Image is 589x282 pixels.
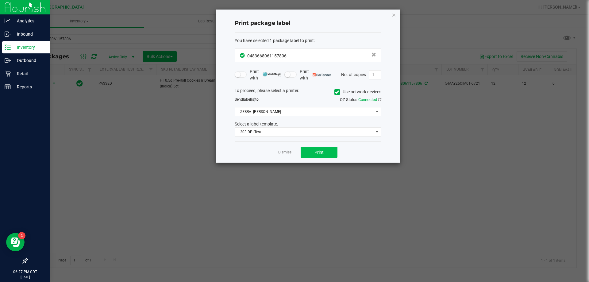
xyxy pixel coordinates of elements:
p: Retail [11,70,48,77]
iframe: Resource center unread badge [18,232,25,239]
span: You have selected 1 package label to print [235,38,314,43]
span: ZEBRA- [PERSON_NAME] [235,107,373,116]
inline-svg: Outbound [5,57,11,64]
label: Use network devices [334,89,381,95]
span: Print with [250,68,281,81]
p: [DATE] [3,275,48,279]
inline-svg: Analytics [5,18,11,24]
p: Inbound [11,30,48,38]
p: Inventory [11,44,48,51]
p: Analytics [11,17,48,25]
p: Reports [11,83,48,91]
p: 06:27 PM CDT [3,269,48,275]
span: Print with [300,68,331,81]
span: No. of copies [341,72,366,77]
span: Print [314,150,324,155]
inline-svg: Retail [5,71,11,77]
span: 203 DPI Test [235,128,373,136]
iframe: Resource center [6,233,25,251]
img: bartender.png [313,73,331,76]
span: QZ Status: [340,97,381,102]
span: 0483668061157806 [247,53,287,58]
img: mark_magic_cybra.png [263,72,281,76]
div: To proceed, please select a printer. [230,87,386,97]
a: Dismiss [278,150,291,155]
div: Select a label template. [230,121,386,127]
p: Outbound [11,57,48,64]
h4: Print package label [235,19,381,27]
button: Print [301,147,337,158]
inline-svg: Inventory [5,44,11,50]
span: label(s) [243,97,255,102]
inline-svg: Reports [5,84,11,90]
div: : [235,37,381,44]
inline-svg: Inbound [5,31,11,37]
span: Connected [358,97,377,102]
span: Send to: [235,97,260,102]
span: In Sync [240,52,246,59]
